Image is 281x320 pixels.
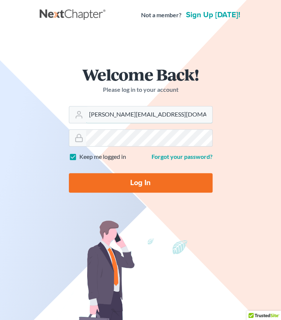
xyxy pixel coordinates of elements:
[69,66,213,82] h1: Welcome Back!
[79,153,126,161] label: Keep me logged in
[69,85,213,94] p: Please log in to your account
[141,11,181,19] strong: Not a member?
[86,106,212,123] input: Email Address
[184,11,242,19] a: Sign up [DATE]!
[152,153,213,160] a: Forgot your password?
[69,173,213,193] input: Log In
